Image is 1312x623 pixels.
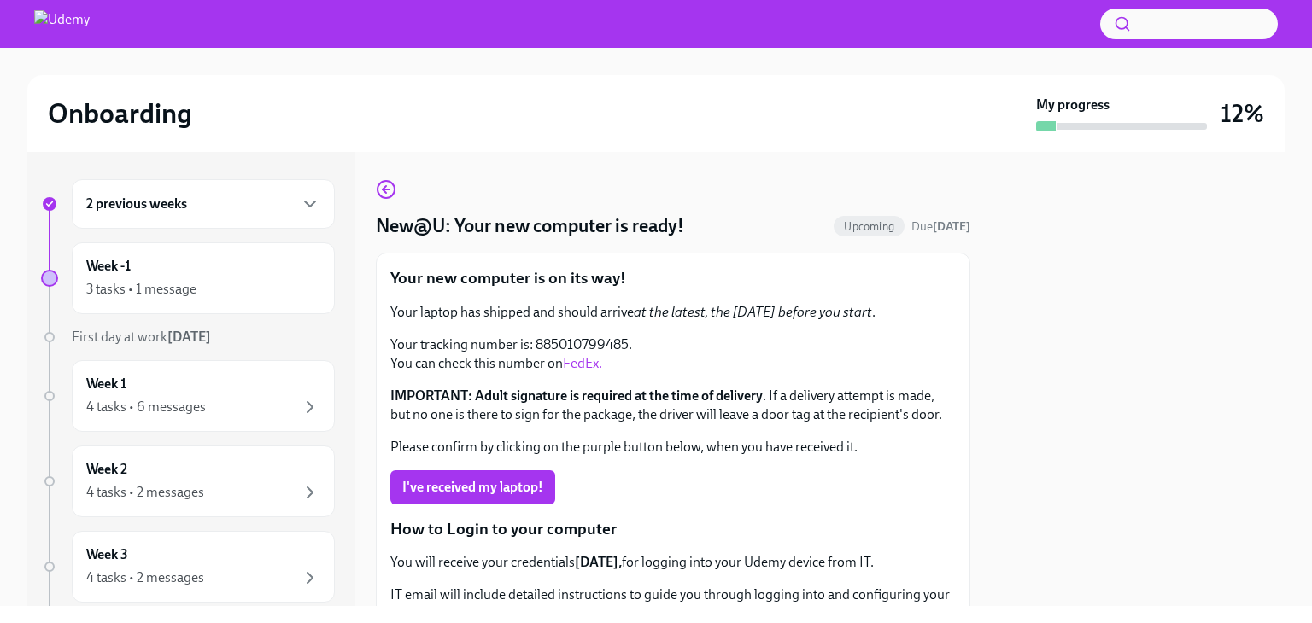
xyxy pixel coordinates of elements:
[86,375,126,393] h6: Week 1
[167,329,211,345] strong: [DATE]
[48,96,192,131] h2: Onboarding
[390,387,763,404] strong: IMPORTANT: Adult signature is required at the time of delivery
[41,445,335,517] a: Week 24 tasks • 2 messages
[86,460,127,479] h6: Week 2
[86,195,187,213] h6: 2 previous weeks
[390,438,956,457] p: Please confirm by clicking on the purple button below, when you have received it.
[41,242,335,314] a: Week -13 tasks • 1 message
[911,219,970,234] span: Due
[86,545,128,564] h6: Week 3
[390,518,956,540] p: How to Login to your computer
[72,179,335,229] div: 2 previous weeks
[390,553,956,572] p: You will receive your credentials for logging into your Udemy device from IT.
[390,303,956,322] p: Your laptop has shipped and should arrive .
[834,220,905,233] span: Upcoming
[72,329,211,345] span: First day at work
[390,387,956,424] p: . If a delivery attempt is made, but no one is there to sign for the package, the driver will lea...
[86,568,204,587] div: 4 tasks • 2 messages
[86,398,206,416] div: 4 tasks • 6 messages
[390,335,956,373] p: Your tracking number is: 885010799485. You can check this number on
[86,257,131,276] h6: Week -1
[390,267,956,289] p: Your new computer is on its way!
[34,10,90,38] img: Udemy
[1036,96,1110,114] strong: My progress
[402,479,543,496] span: I've received my laptop!
[86,483,204,502] div: 4 tasks • 2 messages
[41,328,335,346] a: First day at work[DATE]
[563,355,602,371] a: FedEx.
[634,304,872,320] em: at the latest, the [DATE] before you start
[933,219,970,234] strong: [DATE]
[41,531,335,603] a: Week 34 tasks • 2 messages
[575,554,622,570] strong: [DATE],
[41,360,335,432] a: Week 14 tasks • 6 messages
[390,585,956,623] p: IT email will include detailed instructions to guide you through logging into and configuring you...
[376,213,684,239] h4: New@U: Your new computer is ready!
[1221,98,1264,129] h3: 12%
[86,280,196,299] div: 3 tasks • 1 message
[911,218,970,235] span: October 18th, 2025 12:00
[390,470,555,504] button: I've received my laptop!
